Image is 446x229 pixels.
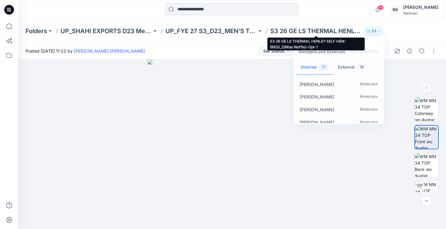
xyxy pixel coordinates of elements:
a: UP_SHAHI EXPORTS D23 Men's Tops [61,27,152,35]
img: WM MN 34 TOP Turntable with Avatar [415,181,438,205]
button: Internal [296,60,333,75]
p: Carolina Haddad [299,81,334,87]
p: Moderator [360,94,378,100]
span: Posted [DATE] 11:22 by [26,48,145,54]
button: Details [405,46,414,56]
img: eyJhbGciOiJIUzI1NiIsImtpZCI6IjAiLCJzbHQiOiJzZXMiLCJ0eXAiOiJKV1QifQ.eyJkYXRhIjp7InR5cGUiOiJzdG9yYW... [147,60,317,229]
a: Folders [26,27,47,35]
span: 17 [319,64,328,70]
span: 16 [357,64,367,70]
a: [PERSON_NAME]Moderator [295,116,383,128]
img: WM MN 34 TOP Front wo Avatar [415,126,438,149]
a: [PERSON_NAME]Moderator [295,90,383,103]
img: WM MN 34 TOP Colorway wo Avatar [415,97,438,121]
p: Folder Access [298,41,345,48]
p: Moderator [360,81,378,87]
p: Moderator [360,106,378,112]
div: Walmart [403,11,438,16]
p: 33 [372,28,376,34]
a: UP_FYE 27 S3_D23_MEN’S TOP SHAHI [165,27,257,35]
p: Jennifer Rivas [299,106,334,113]
span: 94 [377,5,384,10]
button: 33 [364,27,384,35]
p: Ali Eduardo [299,93,334,100]
a: [PERSON_NAME] ​[PERSON_NAME] [74,48,145,54]
p: Moderator [360,119,378,125]
button: External [333,60,371,75]
p: Members and Externals [298,48,345,55]
p: Andy Czech [299,119,334,125]
div: RK [390,4,401,15]
img: WM MN 34 TOP Back wo Avatar [415,153,438,177]
a: [PERSON_NAME]Moderator [295,78,383,90]
div: [PERSON_NAME] [403,4,438,11]
a: [PERSON_NAME]Moderator [295,103,383,116]
p: S3 26 GE LS THERMAL HENLEY SELF HEM-(REG)_(2Miss Waffle)-Opt-1 [270,27,362,35]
